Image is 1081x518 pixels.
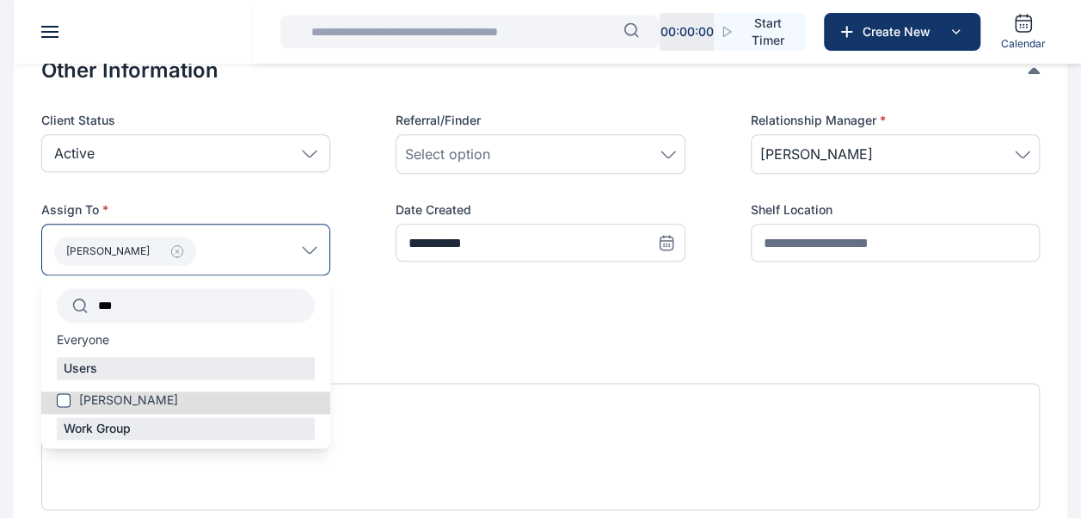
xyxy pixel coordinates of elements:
[57,360,104,377] p: Users
[57,331,109,348] button: Everyone
[994,6,1053,58] a: Calendar
[714,13,806,51] button: Start Timer
[54,143,95,163] p: Active
[41,303,1040,320] p: Internal Client Note
[41,57,1040,84] div: Other Information
[54,237,196,266] button: [PERSON_NAME]
[41,112,330,129] label: Client Status
[744,15,792,49] span: Start Timer
[79,392,178,409] span: [PERSON_NAME]
[396,112,481,129] span: Referral/Finder
[660,23,713,40] p: 00 : 00 : 00
[856,23,945,40] span: Create New
[57,420,138,437] p: Work Group
[405,144,490,164] span: Select option
[760,144,873,164] span: [PERSON_NAME]
[41,201,330,219] p: Assign To
[751,201,1040,219] label: Shelf Location
[396,201,685,219] label: Date Created
[66,244,150,258] span: [PERSON_NAME]
[824,13,980,51] button: Create New
[751,112,886,129] span: Relationship Manager
[1001,37,1046,51] span: Calendar
[41,57,1028,84] button: Other Information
